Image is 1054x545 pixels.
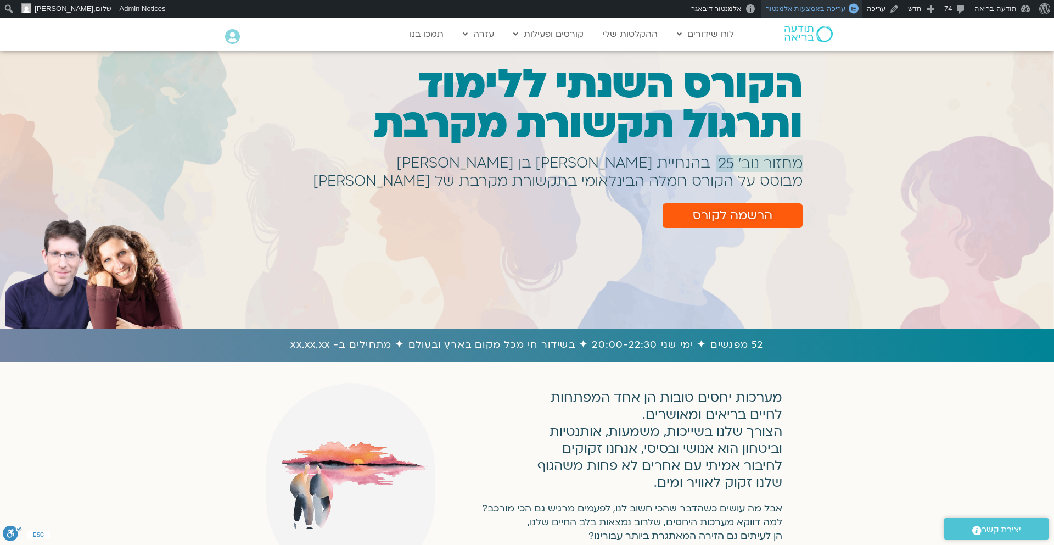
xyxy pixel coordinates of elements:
span: מחזור נוב׳ 25 [718,155,803,172]
a: ההקלטות שלי [597,24,663,45]
a: עזרה [457,24,500,45]
span: הרשמה לקורס [693,209,772,223]
span: עריכה באמצעות אלמנטור [766,4,845,13]
span: [PERSON_NAME] [35,4,93,13]
img: תודעה בריאה [784,26,833,42]
a: לוח שידורים [671,24,739,45]
a: יצירת קשר [944,518,1049,540]
p: מערכות יחסים טובות הן אחד המפתחות לחיים בריאים ומאושרים. הצורך שלנו בשייכות, משמעות, אותנטיות ובי... [526,389,782,491]
a: הרשמה לקורס [663,203,803,228]
h1: הקורס השנתי ללימוד ותרגול תקשורת מקרבת [279,65,803,144]
a: מחזור נוב׳ 25 [716,155,803,172]
h1: בהנחיית [PERSON_NAME] בן [PERSON_NAME] [396,161,710,165]
h1: מבוסס על הקורס חמלה הבינלאומי בתקשורת מקרבת של [PERSON_NAME] [313,179,803,183]
span: יצירת קשר [982,522,1021,537]
a: קורסים ופעילות [508,24,589,45]
h1: 52 מפגשים ✦ ימי שני 20:00-22:30 ✦ בשידור חי מכל מקום בארץ ובעולם ✦ מתחילים ב- xx.xx.xx [5,337,1049,353]
a: תמכו בנו [404,24,449,45]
